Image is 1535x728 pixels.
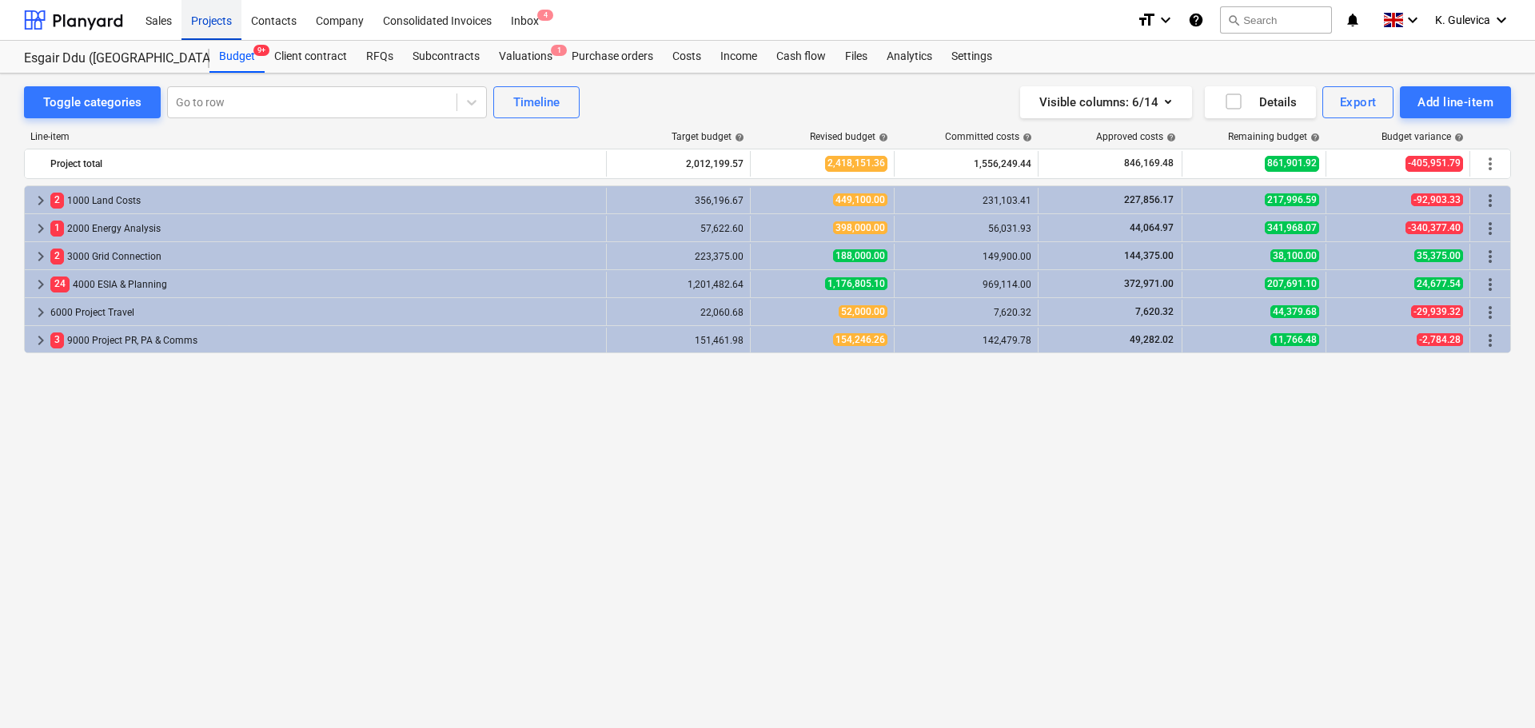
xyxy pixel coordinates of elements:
[1411,305,1463,318] span: -29,939.32
[537,10,553,21] span: 4
[1096,131,1176,142] div: Approved costs
[1481,275,1500,294] span: More actions
[901,307,1031,318] div: 7,620.32
[1270,249,1319,262] span: 38,100.00
[551,45,567,56] span: 1
[613,195,744,206] div: 356,196.67
[613,335,744,346] div: 151,461.98
[833,221,887,234] span: 398,000.00
[835,41,877,73] a: Files
[1122,194,1175,205] span: 227,856.17
[1128,334,1175,345] span: 49,282.02
[901,151,1031,177] div: 1,556,249.44
[1492,10,1511,30] i: keyboard_arrow_down
[489,41,562,73] a: Valuations1
[50,216,600,241] div: 2000 Energy Analysis
[265,41,357,73] a: Client contract
[875,133,888,142] span: help
[403,41,489,73] a: Subcontracts
[901,279,1031,290] div: 969,114.00
[253,45,269,56] span: 9+
[942,41,1002,73] a: Settings
[1020,86,1192,118] button: Visible columns:6/14
[1265,277,1319,290] span: 207,691.10
[1128,222,1175,233] span: 44,064.97
[1481,154,1500,173] span: More actions
[1340,92,1377,113] div: Export
[1455,651,1535,728] div: Chat Widget
[50,249,64,264] span: 2
[50,300,600,325] div: 6000 Project Travel
[562,41,663,73] a: Purchase orders
[24,131,608,142] div: Line-item
[1481,219,1500,238] span: More actions
[31,191,50,210] span: keyboard_arrow_right
[50,151,600,177] div: Project total
[1205,86,1316,118] button: Details
[839,305,887,318] span: 52,000.00
[31,275,50,294] span: keyboard_arrow_right
[1435,14,1490,26] span: K. Gulevica
[663,41,711,73] div: Costs
[901,251,1031,262] div: 149,900.00
[825,156,887,171] span: 2,418,151.36
[1122,250,1175,261] span: 144,375.00
[672,131,744,142] div: Target budget
[1188,10,1204,30] i: Knowledge base
[1481,191,1500,210] span: More actions
[877,41,942,73] a: Analytics
[1345,10,1361,30] i: notifications
[209,41,265,73] div: Budget
[1265,156,1319,171] span: 861,901.92
[489,41,562,73] div: Valuations
[1481,331,1500,350] span: More actions
[24,50,190,67] div: Esgair Ddu ([GEOGRAPHIC_DATA])
[613,307,744,318] div: 22,060.68
[50,332,64,348] span: 3
[613,151,744,177] div: 2,012,199.57
[1270,305,1319,318] span: 44,379.68
[833,193,887,206] span: 449,100.00
[50,188,600,213] div: 1000 Land Costs
[1411,193,1463,206] span: -92,903.33
[901,335,1031,346] div: 142,479.78
[50,244,600,269] div: 3000 Grid Connection
[31,331,50,350] span: keyboard_arrow_right
[1417,333,1463,346] span: -2,784.28
[1134,306,1175,317] span: 7,620.32
[1405,156,1463,171] span: -405,951.79
[31,219,50,238] span: keyboard_arrow_right
[1220,6,1332,34] button: Search
[1400,86,1511,118] button: Add line-item
[810,131,888,142] div: Revised budget
[613,251,744,262] div: 223,375.00
[50,221,64,236] span: 1
[31,247,50,266] span: keyboard_arrow_right
[711,41,767,73] a: Income
[1481,247,1500,266] span: More actions
[1122,157,1175,170] span: 846,169.48
[1227,14,1240,26] span: search
[357,41,403,73] div: RFQs
[613,279,744,290] div: 1,201,482.64
[825,277,887,290] span: 1,176,805.10
[50,272,600,297] div: 4000 ESIA & Planning
[945,131,1032,142] div: Committed costs
[50,328,600,353] div: 9000 Project PR, PA & Comms
[1403,10,1422,30] i: keyboard_arrow_down
[1265,221,1319,234] span: 341,968.07
[1307,133,1320,142] span: help
[901,195,1031,206] div: 231,103.41
[1451,133,1464,142] span: help
[43,92,142,113] div: Toggle categories
[31,303,50,322] span: keyboard_arrow_right
[767,41,835,73] a: Cash flow
[1381,131,1464,142] div: Budget variance
[1322,86,1394,118] button: Export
